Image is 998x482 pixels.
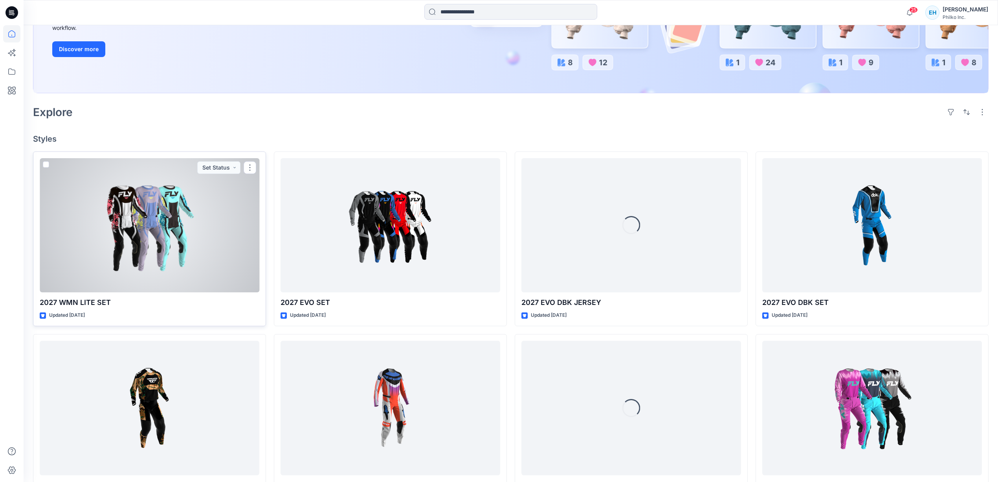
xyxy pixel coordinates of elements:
[40,341,259,475] a: 2027 EVO SE
[290,311,326,319] p: Updated [DATE]
[40,297,259,308] p: 2027 WMN LITE SET
[281,341,500,475] a: TECHSTAR KNIF SET (New Dummy)
[521,297,741,308] p: 2027 EVO DBK JERSEY
[52,41,105,57] button: Discover more
[762,158,982,293] a: 2027 EVO DBK SET
[281,297,500,308] p: 2027 EVO SET
[772,311,807,319] p: Updated [DATE]
[33,106,73,118] h2: Explore
[943,14,988,20] div: Philko Inc.
[52,41,229,57] a: Discover more
[531,311,567,319] p: Updated [DATE]
[40,158,259,293] a: 2027 WMN LITE SET
[943,5,988,14] div: [PERSON_NAME]
[281,158,500,293] a: 2027 EVO SET
[925,6,939,20] div: EH
[762,297,982,308] p: 2027 EVO DBK SET
[49,311,85,319] p: Updated [DATE]
[762,341,982,475] a: 2026 WMN LITE SET_FINAL
[33,134,989,144] h4: Styles
[909,7,918,13] span: 25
